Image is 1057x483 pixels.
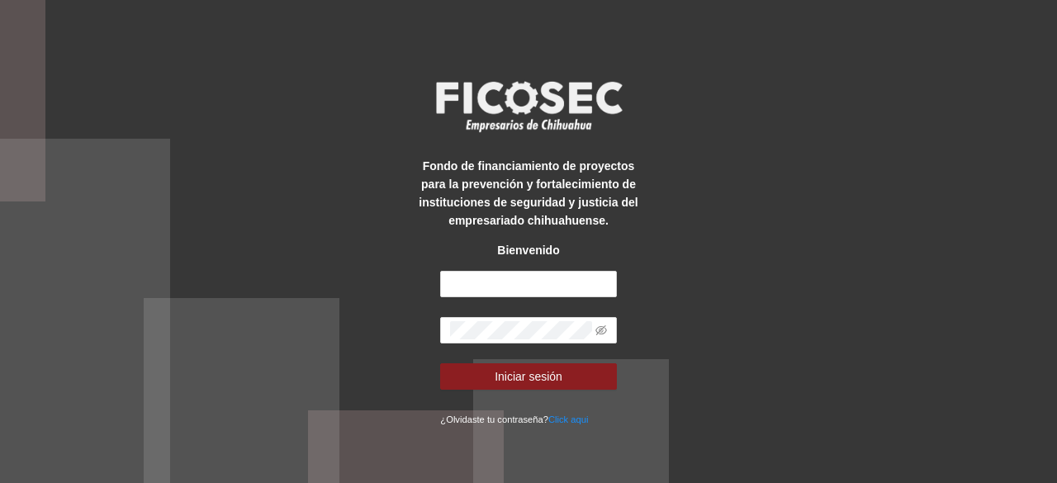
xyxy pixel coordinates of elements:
img: logo [425,76,632,137]
span: Iniciar sesión [495,367,562,386]
strong: Fondo de financiamiento de proyectos para la prevención y fortalecimiento de instituciones de seg... [419,159,638,227]
small: ¿Olvidaste tu contraseña? [440,414,588,424]
a: Click aqui [548,414,589,424]
strong: Bienvenido [497,244,559,257]
span: eye-invisible [595,324,607,336]
button: Iniciar sesión [440,363,616,390]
